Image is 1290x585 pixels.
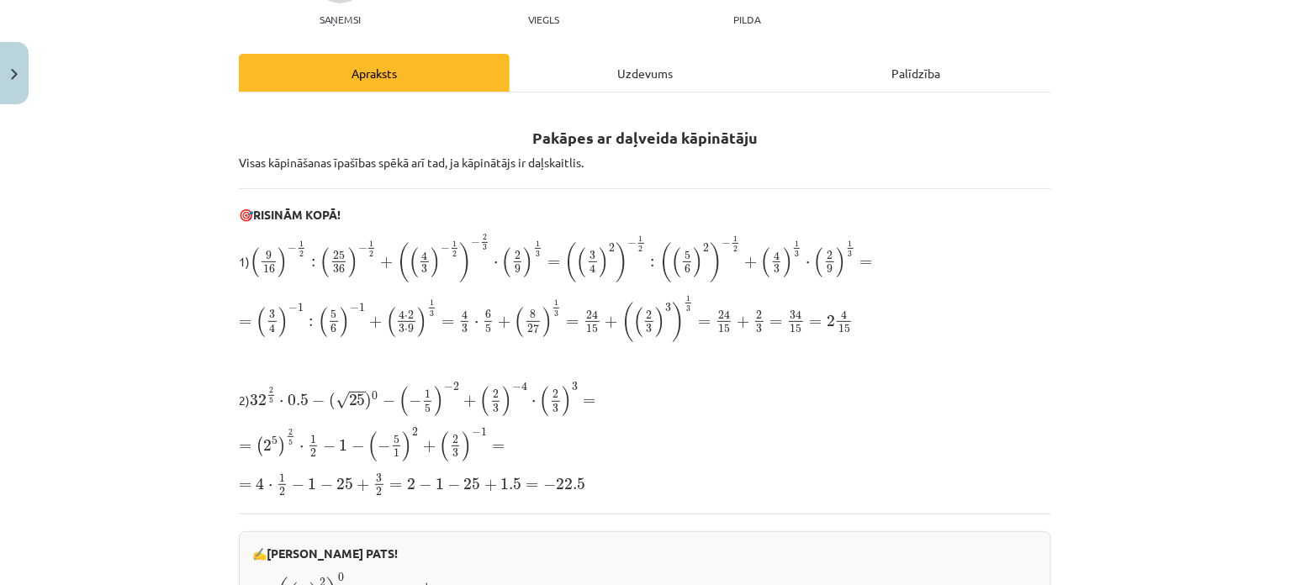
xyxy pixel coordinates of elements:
span: ⋅ [474,321,478,326]
span: 24 [718,311,730,320]
div: Palīdzība [780,54,1051,92]
span: ⋅ [299,445,304,451]
span: ( [633,307,643,337]
span: 24 [587,311,599,320]
p: Visas kāpināšanas īpašības spēkā arī tad, ja kāpinātājs ir daļskaitlis. [239,154,1051,171]
span: ) [502,386,512,416]
span: = [390,482,403,489]
span: = [526,482,539,489]
span: ) [599,247,609,277]
span: + [423,440,436,452]
span: ) [524,247,534,277]
span: 32 [250,394,267,406]
span: ( [367,431,378,461]
span: 2 [552,390,558,398]
span: ( [397,243,409,283]
span: 2 [827,315,835,327]
span: − [383,395,395,407]
span: ⋅ [531,400,536,405]
span: 3 [756,324,762,333]
span: 3 [483,245,487,250]
span: 3 [554,310,558,316]
span: 4 [521,382,527,392]
span: ( [329,393,336,410]
span: 6 [485,310,491,319]
span: ( [659,243,671,283]
span: 5 [425,404,431,413]
span: 3 [589,251,595,260]
span: − [323,440,336,452]
span: 1 [639,235,643,241]
span: 1 [279,474,285,482]
span: 2 [704,244,710,252]
span: 3 [269,310,275,319]
span: ) [672,303,684,343]
span: 1 [452,240,457,246]
span: − [350,304,359,313]
span: ⋅ [404,329,408,332]
span: − [722,240,732,248]
span: 3 [462,324,468,333]
span: 2 [483,235,487,240]
span: 5 [272,436,278,445]
span: − [358,245,367,253]
span: 0 [338,573,344,582]
span: 3 [399,324,404,333]
span: : [309,319,313,327]
span: = [698,319,711,326]
span: ( [760,247,770,277]
span: ) [340,307,350,337]
span: 1 [298,303,304,312]
span: ) [434,386,444,416]
p: ✍️ [252,545,1038,562]
span: ( [386,307,396,337]
span: 5 [685,251,690,260]
span: ( [501,247,511,277]
span: 4 [256,477,264,490]
span: 2 [279,487,285,496]
span: ) [836,247,846,277]
span: 1 [394,449,399,457]
span: − [320,479,333,491]
span: 6 [330,324,336,333]
span: ⋅ [268,484,272,489]
span: ( [514,307,524,337]
span: − [444,383,453,392]
span: 1 [308,478,316,490]
span: ( [318,307,328,337]
b: Pakāpes ar daļveida kāpinātāju [532,128,758,147]
span: 15 [838,324,850,333]
span: ( [250,247,260,277]
span: 1 [686,295,690,301]
span: 3 [795,251,799,257]
span: 15 [718,324,730,333]
span: 4 [462,311,468,320]
span: 25 [336,478,353,490]
span: 5 [394,435,399,444]
span: ) [459,243,471,283]
span: 3 [536,251,540,257]
span: 3 [686,305,690,311]
p: pilda [733,13,760,25]
span: = [239,482,251,489]
span: + [737,316,749,328]
span: 4 [399,311,404,320]
span: √ [336,392,349,409]
span: 3 [430,310,434,316]
span: + [744,256,757,268]
span: 2 [407,478,415,490]
span: − [627,240,637,248]
span: ) [462,431,472,461]
span: ( [565,243,577,283]
span: ( [540,386,550,416]
span: ( [256,436,263,456]
span: 2 [609,244,615,252]
span: 2 [299,250,304,256]
span: 2 [269,387,273,393]
span: ⋅ [280,400,284,405]
span: 3 [452,449,458,457]
span: 15 [790,324,802,333]
span: − [312,395,325,407]
span: 1 [733,235,738,241]
span: 15 [587,324,599,333]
